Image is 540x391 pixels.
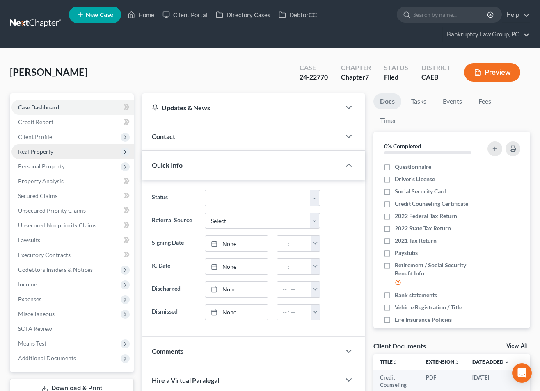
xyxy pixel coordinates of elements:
i: unfold_more [454,360,459,365]
span: 2021 Tax Return [395,236,437,245]
a: None [205,236,268,251]
a: SOFA Review [11,321,134,336]
span: Means Test [18,340,46,347]
span: Executory Contracts [18,251,71,258]
span: Case Dashboard [18,104,59,111]
span: Real Property [18,148,53,155]
span: Miscellaneous [18,310,55,317]
a: None [205,305,268,320]
span: Unsecured Priority Claims [18,207,86,214]
a: Timer [373,113,403,129]
a: Case Dashboard [11,100,134,115]
span: Retirement / Social Security Benefit Info [395,261,484,277]
label: Discharged [148,281,201,298]
a: Unsecured Nonpriority Claims [11,218,134,233]
span: 2022 Federal Tax Return [395,212,457,220]
a: Property Analysis [11,174,134,189]
span: Paystubs [395,249,418,257]
span: Secured Claims [18,192,57,199]
a: Credit Report [11,115,134,130]
span: Expenses [18,296,41,302]
a: Help [502,7,530,22]
input: -- : -- [277,259,311,274]
input: -- : -- [277,282,311,297]
span: Contact [152,132,175,140]
a: Unsecured Priority Claims [11,203,134,218]
span: Comments [152,347,183,355]
a: Extensionunfold_more [426,359,459,365]
a: Directory Cases [212,7,275,22]
a: DebtorCC [275,7,321,22]
span: Codebtors Insiders & Notices [18,266,93,273]
div: Chapter [341,63,371,73]
div: 24-22770 [300,73,328,82]
button: Preview [464,63,520,82]
span: [PERSON_NAME] [10,66,87,78]
a: Events [436,93,469,109]
span: New Case [86,12,113,18]
label: Referral Source [148,213,201,229]
a: Executory Contracts [11,248,134,262]
div: Case [300,63,328,73]
span: Client Profile [18,133,52,140]
label: Dismissed [148,304,201,321]
span: Social Security Card [395,187,446,195]
label: Signing Date [148,235,201,252]
div: Chapter [341,73,371,82]
div: Filed [384,73,408,82]
span: Life Insurance Policies [395,316,452,324]
input: -- : -- [277,236,311,251]
span: Credit Report [18,118,53,125]
span: Bank statements [395,291,437,299]
span: Vehicle Registration / Title [395,303,462,311]
a: Date Added expand_more [472,359,509,365]
span: Quick Info [152,161,183,169]
input: -- : -- [277,305,311,320]
span: Unsecured Nonpriority Claims [18,222,96,229]
i: unfold_more [393,360,398,365]
a: None [205,259,268,274]
div: Client Documents [373,341,426,350]
label: Status [148,190,201,206]
span: Driver's License [395,175,435,183]
div: Status [384,63,408,73]
div: Updates & News [152,103,331,112]
a: Secured Claims [11,189,134,203]
a: Client Portal [158,7,212,22]
span: Personal Property [18,163,65,170]
div: Open Intercom Messenger [512,363,532,383]
a: Home [124,7,158,22]
span: 7 [365,73,369,81]
a: Lawsuits [11,233,134,248]
a: Bankruptcy Law Group, PC [443,27,530,42]
label: IC Date [148,258,201,275]
input: Search by name... [413,7,488,22]
span: Hire a Virtual Paralegal [152,376,219,384]
a: Docs [373,93,401,109]
span: Additional Documents [18,355,76,361]
a: View All [506,343,527,349]
span: Income [18,281,37,288]
span: Lawsuits [18,236,40,243]
a: Fees [472,93,498,109]
a: Titleunfold_more [380,359,398,365]
div: CAEB [421,73,451,82]
span: SOFA Review [18,325,52,332]
span: Questionnaire [395,163,431,171]
span: 2022 State Tax Return [395,224,451,232]
span: Property Analysis [18,177,64,184]
i: expand_more [504,360,509,365]
strong: 0% Completed [384,143,421,150]
div: District [421,63,451,73]
a: Tasks [405,93,433,109]
a: None [205,282,268,297]
span: Retirement Account Statements Showing Balance [395,328,484,344]
span: Credit Counseling Certificate [395,200,468,208]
